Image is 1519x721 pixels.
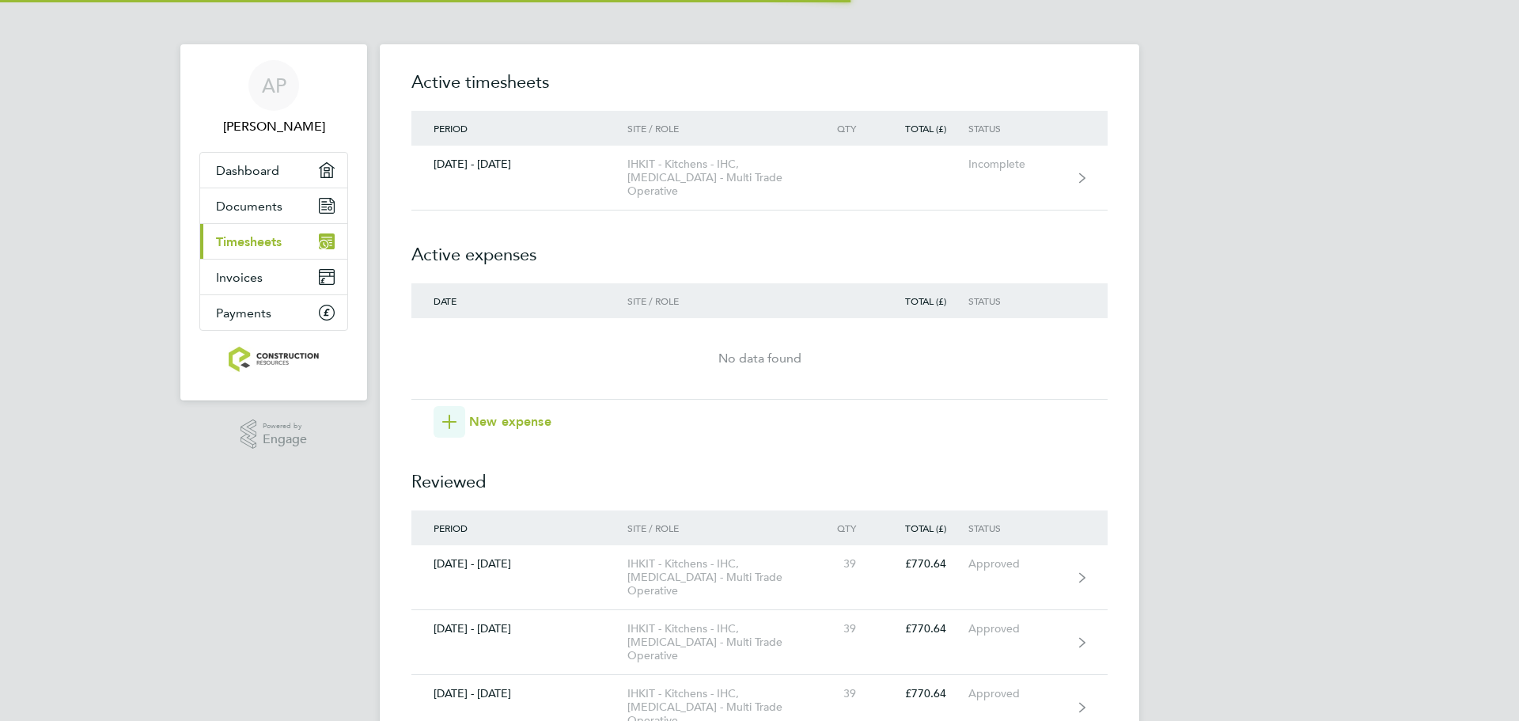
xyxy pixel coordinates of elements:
div: Approved [968,557,1066,571]
div: IHKIT - Kitchens - IHC, [MEDICAL_DATA] - Multi Trade Operative [627,622,809,662]
span: Timesheets [216,234,282,249]
div: Site / Role [627,295,809,306]
div: Date [411,295,627,306]
span: Invoices [216,270,263,285]
a: Dashboard [200,153,347,188]
div: Site / Role [627,522,809,533]
a: AP[PERSON_NAME] [199,60,348,136]
div: 39 [809,687,878,700]
button: New expense [434,406,551,438]
div: Site / Role [627,123,809,134]
div: £770.64 [878,687,968,700]
a: [DATE] - [DATE]IHKIT - Kitchens - IHC, [MEDICAL_DATA] - Multi Trade Operative39£770.64Approved [411,545,1108,610]
div: Approved [968,687,1066,700]
div: Status [968,522,1066,533]
span: Payments [216,305,271,321]
span: Documents [216,199,282,214]
div: Status [968,123,1066,134]
div: No data found [411,349,1108,368]
a: Go to home page [199,347,348,372]
nav: Main navigation [180,44,367,400]
span: Powered by [263,419,307,433]
div: [DATE] - [DATE] [411,687,627,700]
a: Payments [200,295,347,330]
div: IHKIT - Kitchens - IHC, [MEDICAL_DATA] - Multi Trade Operative [627,557,809,598]
a: Timesheets [200,224,347,259]
span: Engage [263,433,307,446]
a: Powered byEngage [241,419,308,450]
a: [DATE] - [DATE]IHKIT - Kitchens - IHC, [MEDICAL_DATA] - Multi Trade OperativeIncomplete [411,146,1108,211]
div: Total (£) [878,295,968,306]
div: IHKIT - Kitchens - IHC, [MEDICAL_DATA] - Multi Trade Operative [627,157,809,198]
div: Total (£) [878,522,968,533]
div: £770.64 [878,622,968,636]
div: Qty [809,522,878,533]
span: Alex Power [199,117,348,136]
div: Approved [968,622,1066,636]
div: [DATE] - [DATE] [411,557,627,571]
div: Incomplete [968,157,1066,171]
span: Dashboard [216,163,279,178]
h2: Active timesheets [411,70,1108,111]
div: 39 [809,622,878,636]
span: AP [262,75,286,96]
div: [DATE] - [DATE] [411,157,627,171]
div: Total (£) [878,123,968,134]
span: Period [434,122,468,135]
div: Qty [809,123,878,134]
img: construction-resources-logo-retina.png [229,347,320,372]
span: New expense [469,412,551,431]
div: £770.64 [878,557,968,571]
div: 39 [809,557,878,571]
div: Status [968,295,1066,306]
a: Documents [200,188,347,223]
div: [DATE] - [DATE] [411,622,627,636]
span: Period [434,522,468,534]
a: [DATE] - [DATE]IHKIT - Kitchens - IHC, [MEDICAL_DATA] - Multi Trade Operative39£770.64Approved [411,610,1108,675]
h2: Reviewed [411,438,1108,510]
a: Invoices [200,260,347,294]
h2: Active expenses [411,211,1108,283]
